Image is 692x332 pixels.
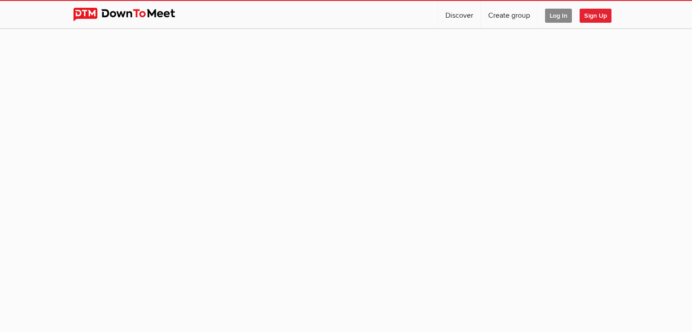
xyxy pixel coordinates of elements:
span: Sign Up [580,9,611,23]
img: DownToMeet [73,8,189,21]
a: Sign Up [580,1,619,28]
a: Discover [438,1,480,28]
span: Log In [545,9,572,23]
a: Create group [481,1,537,28]
a: Log In [538,1,579,28]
